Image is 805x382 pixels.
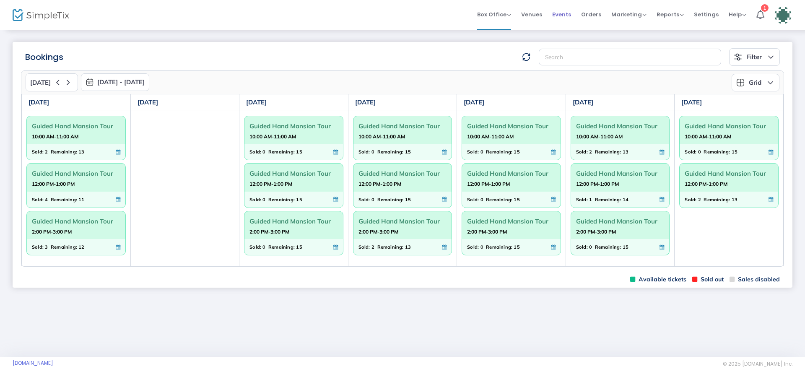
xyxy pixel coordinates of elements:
[566,94,675,111] th: [DATE]
[262,242,265,252] span: 0
[371,147,374,156] span: 0
[477,10,511,18] span: Box Office
[694,4,719,25] span: Settings
[22,94,131,111] th: [DATE]
[249,131,296,142] strong: 10:00 AM-11:00 AM
[576,215,665,228] span: Guided Hand Mansion Tour
[371,242,374,252] span: 2
[589,195,592,204] span: 1
[377,242,404,252] span: Remaining:
[514,242,519,252] span: 15
[576,179,619,189] strong: 12:00 PM-1:00 PM
[576,147,588,156] span: Sold:
[249,167,338,180] span: Guided Hand Mansion Tour
[32,120,120,133] span: Guided Hand Mansion Tour
[45,147,48,156] span: 2
[358,120,447,133] span: Guided Hand Mansion Tour
[268,147,295,156] span: Remaining:
[249,120,338,133] span: Guided Hand Mansion Tour
[467,195,479,204] span: Sold:
[296,242,302,252] span: 15
[514,147,519,156] span: 15
[249,195,261,204] span: Sold:
[457,94,566,111] th: [DATE]
[480,195,483,204] span: 0
[486,147,512,156] span: Remaining:
[692,275,724,283] span: Sold out
[296,195,302,204] span: 15
[704,147,730,156] span: Remaining:
[467,242,479,252] span: Sold:
[698,147,701,156] span: 0
[685,147,696,156] span: Sold:
[358,179,401,189] strong: 12:00 PM-1:00 PM
[78,147,84,156] span: 13
[25,51,63,63] m-panel-title: Bookings
[249,179,292,189] strong: 12:00 PM-1:00 PM
[78,195,84,204] span: 11
[78,242,84,252] span: 12
[81,73,149,91] button: [DATE] - [DATE]
[348,94,457,111] th: [DATE]
[732,74,779,91] button: Grid
[467,179,510,189] strong: 12:00 PM-1:00 PM
[761,4,769,12] div: 1
[32,242,44,252] span: Sold:
[576,120,665,133] span: Guided Hand Mansion Tour
[377,147,404,156] span: Remaining:
[576,131,623,142] strong: 10:00 AM-11:00 AM
[405,195,411,204] span: 15
[358,195,370,204] span: Sold:
[296,147,302,156] span: 15
[239,94,348,111] th: [DATE]
[377,195,404,204] span: Remaining:
[32,167,120,180] span: Guided Hand Mansion Tour
[32,147,44,156] span: Sold:
[262,195,265,204] span: 0
[467,120,556,133] span: Guided Hand Mansion Tour
[623,242,628,252] span: 15
[685,167,773,180] span: Guided Hand Mansion Tour
[358,242,370,252] span: Sold:
[630,275,686,283] span: Available tickets
[589,147,592,156] span: 2
[45,195,48,204] span: 4
[522,53,530,61] img: refresh-data
[736,78,745,87] img: grid
[486,195,512,204] span: Remaining:
[589,242,592,252] span: 0
[45,242,48,252] span: 3
[405,147,411,156] span: 15
[262,147,265,156] span: 0
[268,195,295,204] span: Remaining:
[685,195,696,204] span: Sold:
[32,131,78,142] strong: 10:00 AM-11:00 AM
[32,179,75,189] strong: 12:00 PM-1:00 PM
[51,195,77,204] span: Remaining:
[467,167,556,180] span: Guided Hand Mansion Tour
[249,147,261,156] span: Sold:
[595,147,621,156] span: Remaining:
[13,360,53,366] a: [DOMAIN_NAME]
[249,242,261,252] span: Sold:
[657,10,684,18] span: Reports
[358,167,447,180] span: Guided Hand Mansion Tour
[581,4,601,25] span: Orders
[486,242,512,252] span: Remaining:
[704,195,730,204] span: Remaining:
[51,147,77,156] span: Remaining:
[371,195,374,204] span: 0
[358,215,447,228] span: Guided Hand Mansion Tour
[685,120,773,133] span: Guided Hand Mansion Tour
[576,242,588,252] span: Sold:
[51,242,77,252] span: Remaining:
[358,226,398,237] strong: 2:00 PM-3:00 PM
[675,94,784,111] th: [DATE]
[358,147,370,156] span: Sold:
[729,48,780,66] button: Filter
[32,226,72,237] strong: 2:00 PM-3:00 PM
[595,242,621,252] span: Remaining:
[32,195,44,204] span: Sold:
[249,226,289,237] strong: 2:00 PM-3:00 PM
[467,147,479,156] span: Sold:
